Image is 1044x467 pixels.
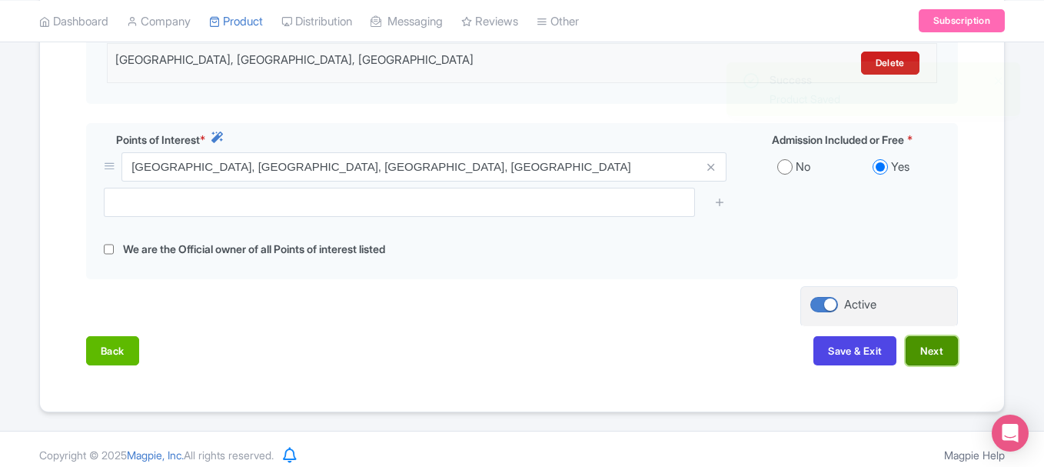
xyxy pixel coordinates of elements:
[30,447,283,463] div: Copyright © 2025 All rights reserved.
[796,158,810,176] label: No
[86,336,139,365] button: Back
[992,72,1005,90] button: Close
[772,132,904,148] span: Admission Included or Free
[891,158,909,176] label: Yes
[844,296,876,314] div: Active
[992,415,1029,452] div: Open Intercom Messenger
[861,52,919,75] a: Delete
[115,52,725,75] div: [GEOGRAPHIC_DATA], [GEOGRAPHIC_DATA], [GEOGRAPHIC_DATA]
[770,91,980,107] div: Product Saved
[919,9,1005,32] a: Subscription
[906,336,958,365] button: Next
[813,336,896,365] button: Save & Exit
[944,449,1005,462] a: Magpie Help
[116,132,200,148] span: Points of Interest
[127,449,184,462] span: Magpie, Inc.
[770,72,980,88] div: Success
[123,241,385,259] label: We are the Official owner of all Points of interest listed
